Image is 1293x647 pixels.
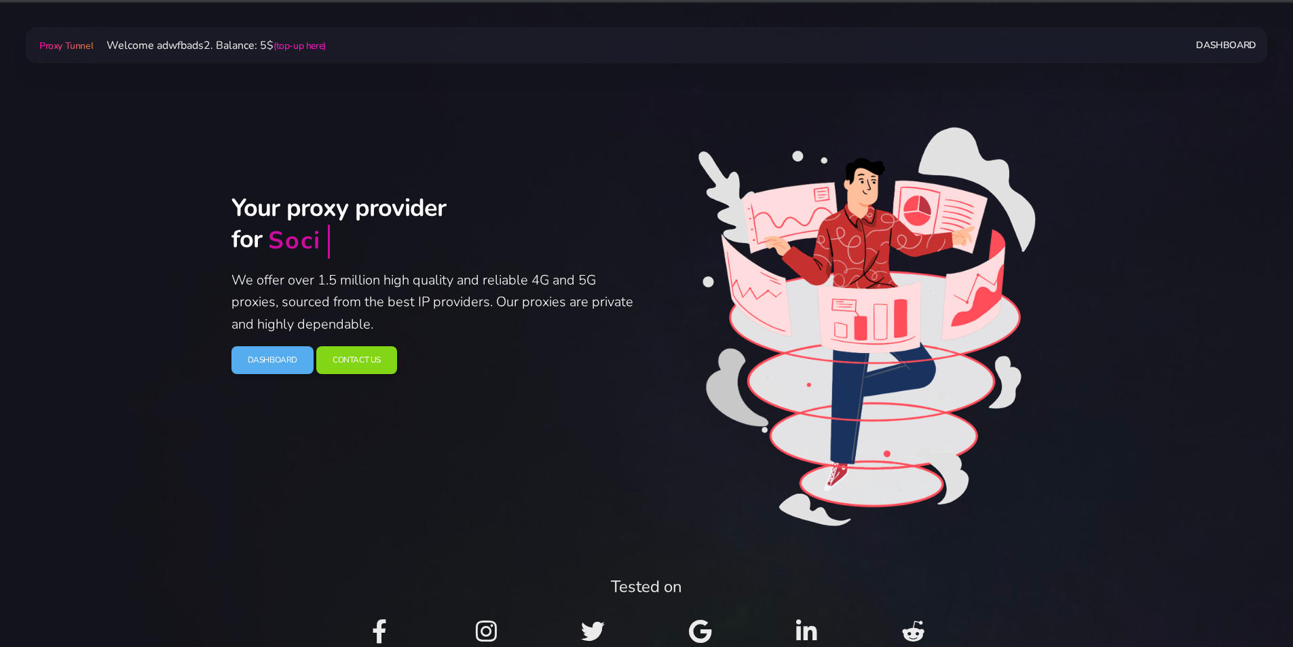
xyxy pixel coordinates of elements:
[39,39,93,52] span: Proxy Tunnel
[1196,33,1256,58] a: Dashboard
[240,574,1054,599] div: Tested on
[37,35,96,56] a: Proxy Tunnel
[96,38,326,53] span: Welcome adwfbads2. Balance: 5$
[274,39,326,52] a: (top-up here)
[231,270,639,336] p: We offer over 1.5 million high quality and reliable 4G and 5G proxies, sourced from the best IP p...
[231,193,639,259] h2: Your proxy provider for
[1227,581,1276,630] iframe: Webchat Widget
[316,346,397,374] a: Contact Us
[231,346,314,374] a: Dashboard
[268,225,321,257] div: Soci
